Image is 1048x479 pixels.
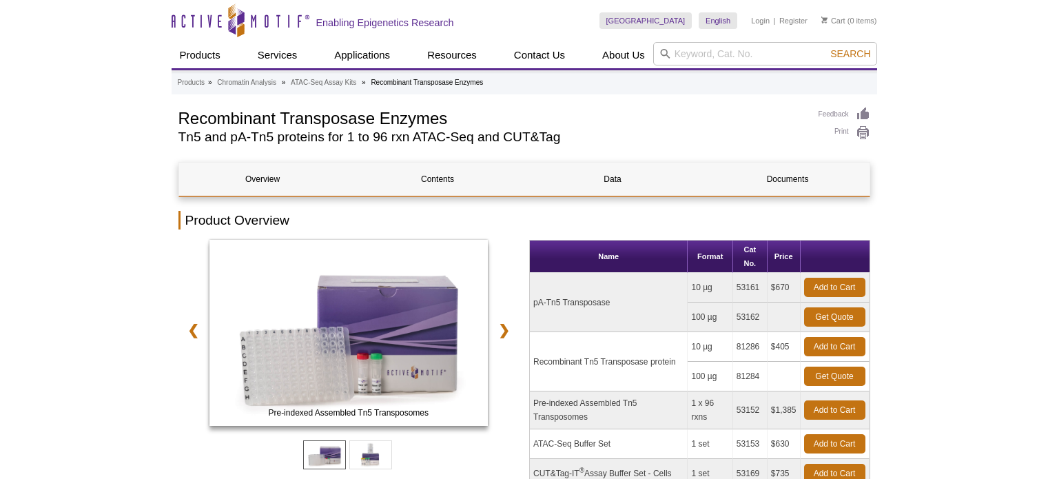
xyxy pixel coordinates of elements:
td: $670 [768,273,801,303]
a: Cart [821,16,845,26]
td: 100 µg [688,303,732,332]
span: Pre-indexed Assembled Tn5 Transposomes [212,406,485,420]
li: | [774,12,776,29]
a: Login [751,16,770,26]
a: ❯ [489,314,519,346]
li: Recombinant Transposase Enzymes [371,79,483,86]
a: Chromatin Analysis [217,77,276,89]
a: English [699,12,737,29]
a: Contact Us [506,42,573,68]
th: Cat No. [733,241,768,273]
a: Applications [326,42,398,68]
a: Feedback [819,107,870,122]
sup: ® [579,467,584,474]
a: About Us [594,42,653,68]
a: Data [529,163,697,196]
td: 81284 [733,362,768,391]
a: Overview [179,163,347,196]
td: 53162 [733,303,768,332]
td: ATAC-Seq Buffer Set [530,429,688,459]
a: Get Quote [804,307,865,327]
td: $405 [768,332,801,362]
a: Products [172,42,229,68]
a: ATAC-Seq Assay Kits [291,77,356,89]
td: 53152 [733,391,768,429]
a: Print [819,125,870,141]
h2: Tn5 and pA-Tn5 proteins for 1 to 96 rxn ATAC-Seq and CUT&Tag [178,131,805,143]
img: Pre-indexed Assembled Tn5 Transposomes [209,240,489,426]
a: Services [249,42,306,68]
td: 10 µg [688,332,732,362]
td: 53153 [733,429,768,459]
a: Contents [354,163,522,196]
li: » [208,79,212,86]
li: (0 items) [821,12,877,29]
td: Recombinant Tn5 Transposase protein [530,332,688,391]
a: Add to Cart [804,400,865,420]
a: Add to Cart [804,278,865,297]
td: 100 µg [688,362,732,391]
th: Name [530,241,688,273]
th: Format [688,241,732,273]
a: Register [779,16,808,26]
h2: Enabling Epigenetics Research [316,17,454,29]
td: 1 set [688,429,732,459]
a: Add to Cart [804,434,865,453]
input: Keyword, Cat. No. [653,42,877,65]
td: 81286 [733,332,768,362]
h1: Recombinant Transposase Enzymes [178,107,805,128]
td: pA-Tn5 Transposase [530,273,688,332]
td: 1 x 96 rxns [688,391,732,429]
button: Search [826,48,874,60]
a: Add to Cart [804,337,865,356]
a: Get Quote [804,367,865,386]
li: » [282,79,286,86]
td: 53161 [733,273,768,303]
a: ATAC-Seq Kit [209,240,489,430]
td: $630 [768,429,801,459]
h2: Product Overview [178,211,870,230]
a: Resources [419,42,485,68]
td: $1,385 [768,391,801,429]
td: 10 µg [688,273,732,303]
a: Products [178,77,205,89]
td: Pre-indexed Assembled Tn5 Transposomes [530,391,688,429]
span: Search [830,48,870,59]
li: » [362,79,366,86]
a: ❮ [178,314,208,346]
a: Documents [704,163,872,196]
th: Price [768,241,801,273]
img: Your Cart [821,17,828,23]
a: [GEOGRAPHIC_DATA] [599,12,692,29]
